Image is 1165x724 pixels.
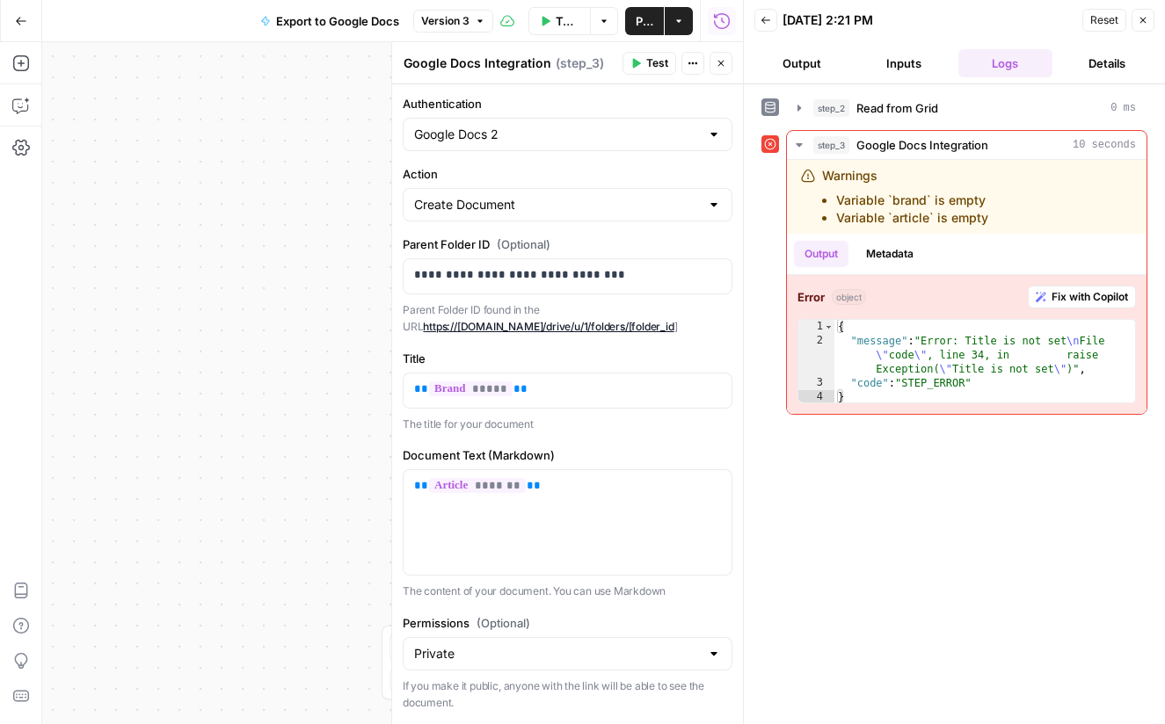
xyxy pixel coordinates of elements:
[1028,286,1136,308] button: Fix with Copilot
[813,136,849,154] span: step_3
[958,49,1053,77] button: Logs
[276,12,399,30] span: Export to Google Docs
[413,10,493,33] button: Version 3
[403,614,732,632] label: Permissions
[625,7,664,35] button: Publish
[856,99,938,117] span: Read from Grid
[556,54,604,72] span: ( step_3 )
[423,320,674,333] a: https://[DOMAIN_NAME]/drive/u/1/folders/[folder_id
[403,350,732,367] label: Title
[822,167,988,227] div: Warnings
[754,49,849,77] button: Output
[403,583,732,600] p: The content of your document. You can use Markdown
[623,52,676,75] button: Test
[556,12,579,30] span: Test Data
[646,55,668,71] span: Test
[477,614,530,632] span: (Optional)
[787,94,1147,122] button: 0 ms
[1090,12,1118,28] span: Reset
[414,126,700,143] input: Google Docs 2
[856,49,951,77] button: Inputs
[794,241,848,267] button: Output
[250,7,410,35] button: Export to Google Docs
[798,376,834,390] div: 3
[787,131,1147,159] button: 10 seconds
[403,416,732,433] p: The title for your document
[836,209,988,227] li: Variable `article` is empty
[836,192,988,209] li: Variable `brand` is empty
[1082,9,1126,32] button: Reset
[1052,289,1128,305] span: Fix with Copilot
[636,12,653,30] span: Publish
[787,160,1147,414] div: 10 seconds
[798,390,834,404] div: 4
[403,301,732,336] p: Parent Folder ID found in the URL ]
[403,446,732,464] label: Document Text (Markdown)
[497,235,550,253] span: (Optional)
[403,235,732,253] label: Parent Folder ID
[403,95,732,112] label: Authentication
[856,136,988,154] span: Google Docs Integration
[1059,49,1154,77] button: Details
[813,99,849,117] span: step_2
[403,165,732,183] label: Action
[797,288,825,306] strong: Error
[856,241,924,267] button: Metadata
[798,320,834,334] div: 1
[1073,137,1136,153] span: 10 seconds
[528,7,590,35] button: Test Data
[404,54,551,72] textarea: Google Docs Integration
[832,289,866,305] span: object
[403,677,732,712] p: If you make it public, anyone with the link will be able to see the document.
[414,196,700,214] input: Create Document
[1110,100,1136,116] span: 0 ms
[421,13,470,29] span: Version 3
[824,320,834,334] span: Toggle code folding, rows 1 through 4
[798,334,834,376] div: 2
[414,645,700,662] input: Private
